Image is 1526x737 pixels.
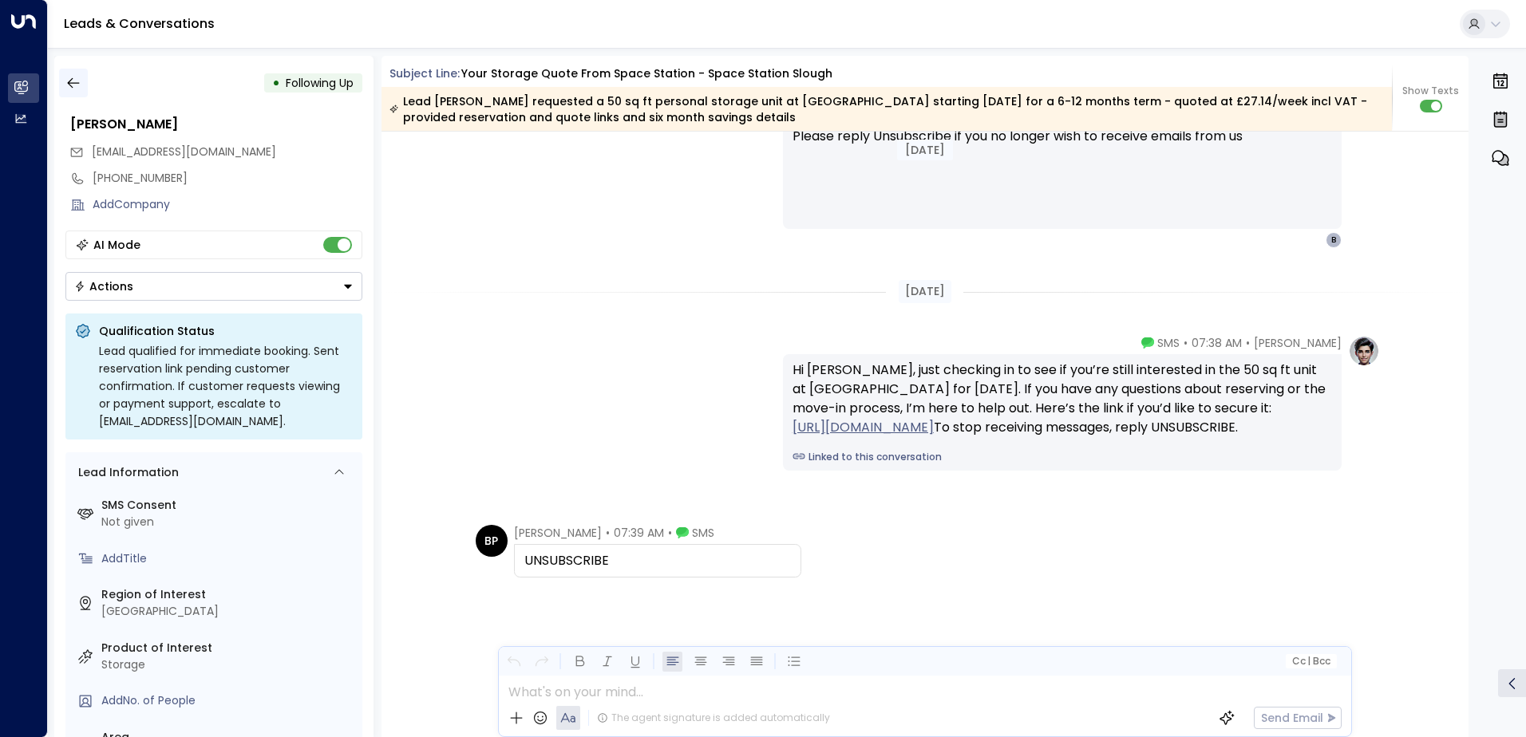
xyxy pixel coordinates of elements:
span: • [606,525,610,541]
button: Cc|Bcc [1285,654,1336,669]
span: [PERSON_NAME] [514,525,602,541]
div: Actions [74,279,133,294]
span: [PERSON_NAME] [1254,335,1342,351]
div: B [1326,232,1342,248]
a: Linked to this conversation [793,450,1332,464]
div: [DATE] [899,280,951,303]
span: • [668,525,672,541]
span: [EMAIL_ADDRESS][DOMAIN_NAME] [92,144,276,160]
div: Not given [101,514,356,530]
div: AddTitle [101,550,356,567]
div: AddCompany [93,196,362,213]
div: Hi [PERSON_NAME], just checking in to see if you’re still interested in the 50 sq ft unit at [GEO... [793,361,1332,437]
span: 07:38 AM [1192,335,1242,351]
div: [DATE] [897,140,953,160]
span: Show Texts [1402,84,1459,98]
div: Button group with a nested menu [65,272,362,301]
span: 07:39 AM [614,525,664,541]
div: Lead Information [73,464,179,481]
img: profile-logo.png [1348,335,1380,367]
div: [GEOGRAPHIC_DATA] [101,603,356,620]
div: Lead qualified for immediate booking. Sent reservation link pending customer confirmation. If cus... [99,342,353,430]
label: Region of Interest [101,586,356,603]
span: • [1246,335,1250,351]
div: BP [476,525,508,557]
p: Qualification Status [99,323,353,339]
div: • [272,69,280,97]
div: Storage [101,656,356,673]
span: SMS [692,525,714,541]
label: SMS Consent [101,497,356,514]
div: [PERSON_NAME] [70,115,362,134]
div: Your storage quote from Space Station - Space Station Slough [461,65,832,82]
a: Leads & Conversations [64,14,215,33]
div: AddNo. of People [101,692,356,709]
span: | [1307,656,1311,667]
span: Cc Bcc [1291,656,1330,667]
div: [PHONE_NUMBER] [93,170,362,187]
div: The agent signature is added automatically [597,711,830,725]
div: UNSUBSCRIBE [524,551,791,570]
button: Redo [532,652,551,672]
span: SMS [1157,335,1180,351]
span: • [1184,335,1188,351]
span: Subject Line: [389,65,460,81]
button: Actions [65,272,362,301]
div: Lead [PERSON_NAME] requested a 50 sq ft personal storage unit at [GEOGRAPHIC_DATA] starting [DATE... [389,93,1383,125]
span: Following Up [286,75,354,91]
label: Product of Interest [101,640,356,656]
div: AI Mode [93,237,140,253]
a: [URL][DOMAIN_NAME] [793,418,934,437]
button: Undo [504,652,524,672]
span: ben_proct_or@hotmail.co.uk [92,144,276,160]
